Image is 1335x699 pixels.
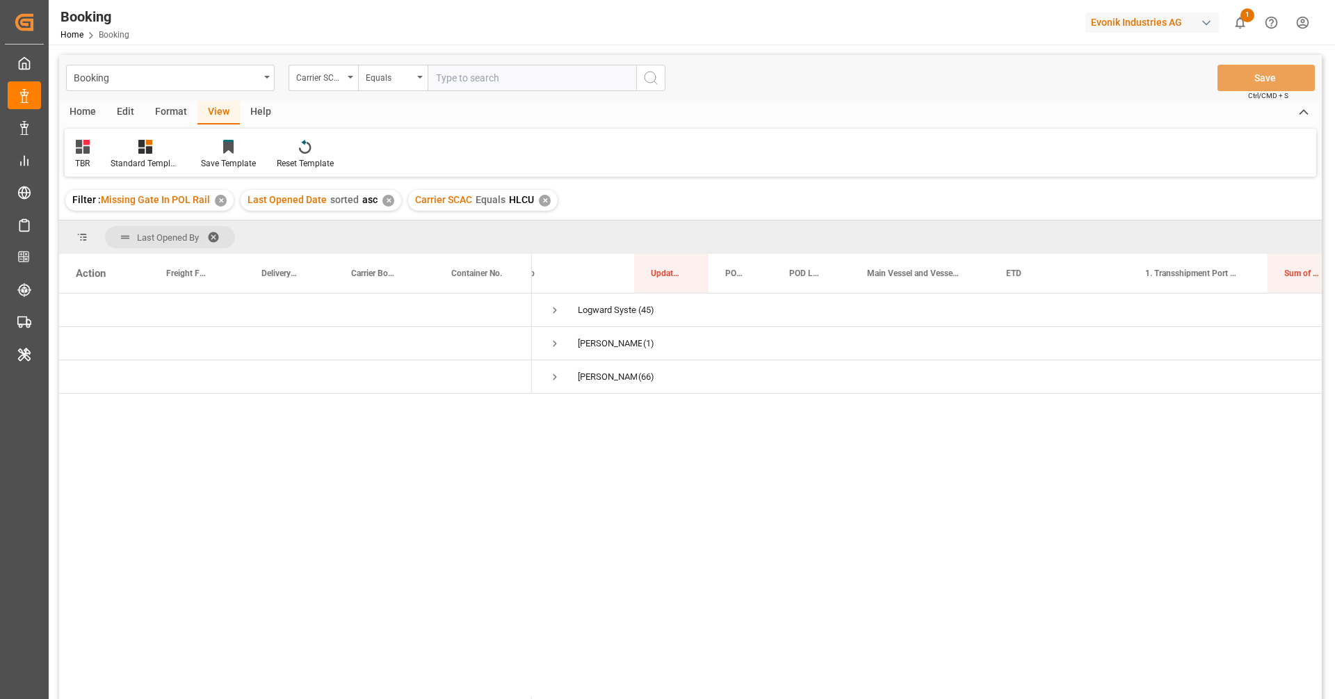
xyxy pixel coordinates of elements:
[351,268,398,278] span: Carrier Booking No.
[428,65,636,91] input: Type to search
[578,294,637,326] div: Logward System
[1224,7,1256,38] button: show 1 new notifications
[101,194,210,205] span: Missing Gate In POL Rail
[539,195,551,207] div: ✕
[1145,268,1238,278] span: 1. Transshipment Port Locode & Name
[382,195,394,207] div: ✕
[578,328,642,360] div: [PERSON_NAME]
[59,327,532,360] div: Press SPACE to select this row.
[651,268,679,278] span: Update Last Opened By
[72,194,101,205] span: Filter :
[145,101,197,124] div: Format
[358,65,428,91] button: open menu
[74,68,259,86] div: Booking
[509,194,534,205] span: HLCU
[638,294,654,326] span: (45)
[636,65,665,91] button: search button
[1217,65,1315,91] button: Save
[1256,7,1287,38] button: Help Center
[60,30,83,40] a: Home
[366,68,413,84] div: Equals
[111,157,180,170] div: Standard Templates
[59,294,532,327] div: Press SPACE to select this row.
[261,268,298,278] span: Delivery No.
[1240,8,1254,22] span: 1
[725,268,743,278] span: POL Locode
[248,194,327,205] span: Last Opened Date
[59,360,532,394] div: Press SPACE to select this row.
[60,6,129,27] div: Booking
[75,157,90,170] div: TBR
[643,328,654,360] span: (1)
[451,268,502,278] span: Container No.
[215,195,227,207] div: ✕
[415,194,472,205] span: Carrier SCAC
[867,268,960,278] span: Main Vessel and Vessel Imo
[1284,268,1319,278] span: Sum of Events
[1085,9,1224,35] button: Evonik Industries AG
[201,157,256,170] div: Save Template
[638,361,654,393] span: (66)
[137,232,199,243] span: Last Opened By
[240,101,282,124] div: Help
[197,101,240,124] div: View
[59,101,106,124] div: Home
[166,268,209,278] span: Freight Forwarder's Reference No.
[578,361,637,393] div: [PERSON_NAME]
[296,68,343,84] div: Carrier SCAC
[476,194,505,205] span: Equals
[789,268,821,278] span: POD Locode
[277,157,334,170] div: Reset Template
[1085,13,1219,33] div: Evonik Industries AG
[106,101,145,124] div: Edit
[1006,268,1021,278] span: ETD
[1248,90,1288,101] span: Ctrl/CMD + S
[66,65,275,91] button: open menu
[330,194,359,205] span: sorted
[362,194,378,205] span: asc
[76,267,106,280] div: Action
[289,65,358,91] button: open menu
